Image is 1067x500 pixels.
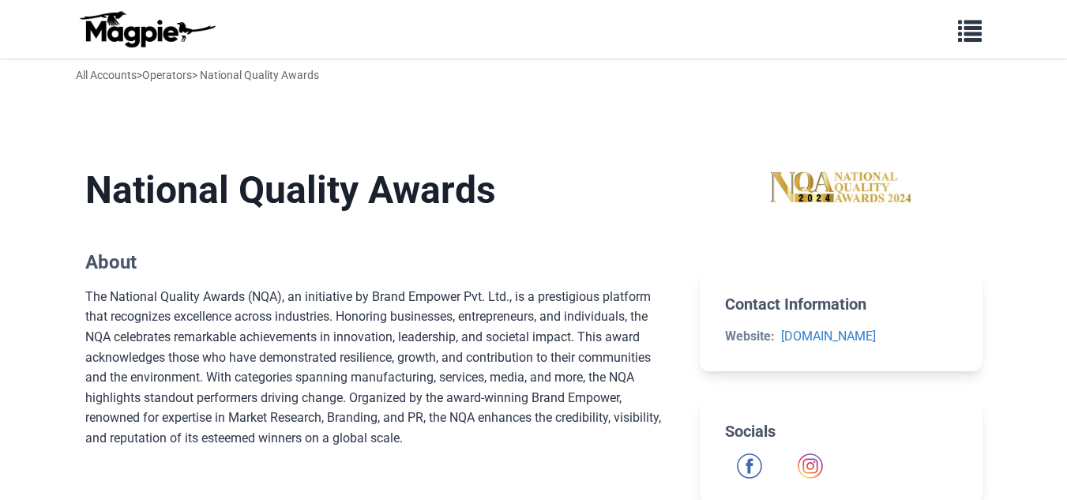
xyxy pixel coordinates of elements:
[725,422,956,441] h2: Socials
[798,453,823,479] img: Instagram icon
[76,69,137,81] a: All Accounts
[76,66,319,84] div: > > National Quality Awards
[142,69,192,81] a: Operators
[798,453,823,479] a: Instagram
[737,453,762,479] img: Facebook icon
[765,167,917,218] img: National Quality Awards logo
[85,251,675,274] h2: About
[781,329,876,344] a: [DOMAIN_NAME]
[76,10,218,48] img: logo-ab69f6fb50320c5b225c76a69d11143b.png
[725,295,956,314] h2: Contact Information
[85,287,675,449] div: The National Quality Awards (NQA), an initiative by Brand Empower Pvt. Ltd., is a prestigious pla...
[737,453,762,479] a: Facebook
[85,167,675,213] h1: National Quality Awards
[725,329,775,344] strong: Website:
